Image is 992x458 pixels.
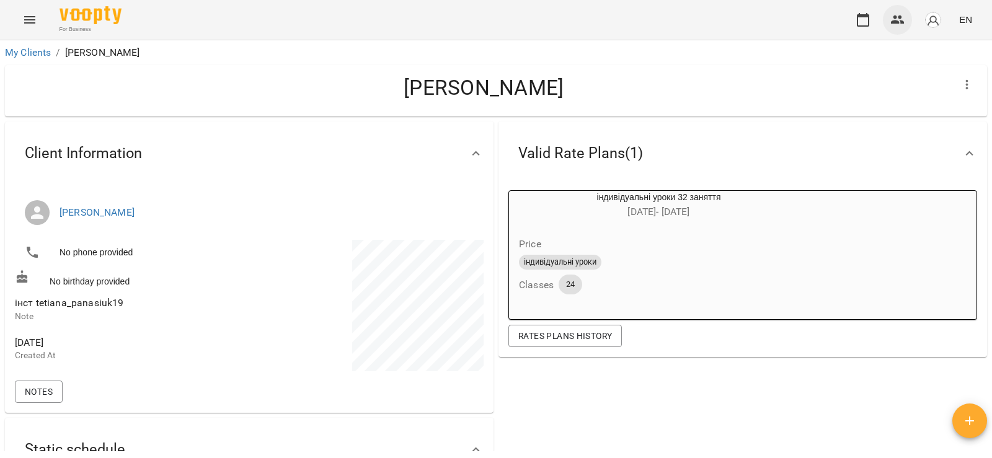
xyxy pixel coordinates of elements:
[519,236,541,253] h6: Price
[65,45,140,60] p: [PERSON_NAME]
[5,46,51,58] a: My Clients
[5,45,987,60] nav: breadcrumb
[12,267,249,290] div: No birthday provided
[519,276,554,294] h6: Classes
[498,121,987,185] div: Valid Rate Plans(1)
[5,121,494,185] div: Client Information
[924,11,942,29] img: avatar_s.png
[519,257,601,268] span: індивідуальні уроки
[15,297,123,309] span: інст tetiana_panasiuk19
[518,328,612,343] span: Rates Plans History
[56,45,60,60] li: /
[509,191,808,221] div: індивідуальні уроки 32 заняття
[518,144,643,163] span: Valid Rate Plans ( 1 )
[954,8,977,31] button: EN
[25,384,53,399] span: Notes
[508,325,622,347] button: Rates Plans History
[25,144,142,163] span: Client Information
[15,240,247,265] li: No phone provided
[15,310,247,323] p: Note
[15,381,63,403] button: Notes
[15,335,247,350] span: [DATE]
[60,6,122,24] img: Voopty Logo
[60,206,135,218] a: [PERSON_NAME]
[509,191,808,309] button: індивідуальні уроки 32 заняття[DATE]- [DATE]Priceіндивідуальні урокиClasses24
[60,25,122,33] span: For Business
[15,350,247,362] p: Created At
[627,206,689,218] span: [DATE] - [DATE]
[15,5,45,35] button: Menu
[959,13,972,26] span: EN
[15,75,952,100] h4: [PERSON_NAME]
[559,279,582,290] span: 24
